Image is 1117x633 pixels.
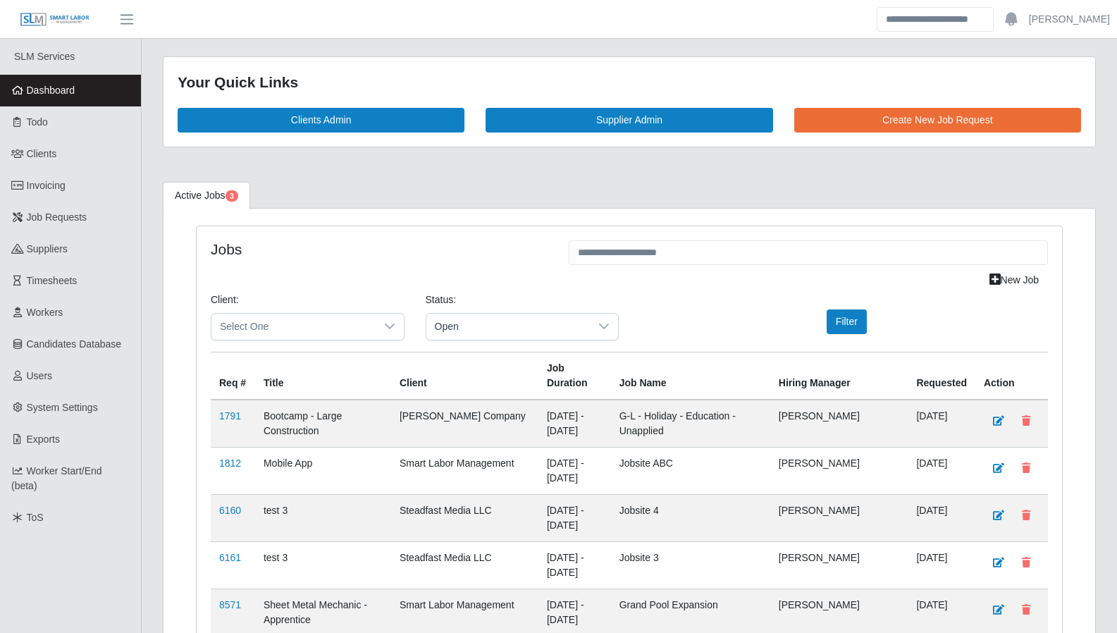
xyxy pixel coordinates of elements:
th: Action [975,352,1048,400]
span: Users [27,370,53,381]
td: [PERSON_NAME] [770,541,908,589]
th: Req # [211,352,255,400]
th: Client [391,352,538,400]
td: Mobile App [255,447,391,494]
td: test 3 [255,541,391,589]
th: Requested [908,352,975,400]
td: Jobsite 3 [611,541,770,589]
span: Timesheets [27,275,78,286]
th: Job Duration [538,352,611,400]
div: Your Quick Links [178,71,1081,94]
td: [PERSON_NAME] [770,494,908,541]
span: Dashboard [27,85,75,96]
td: Jobsite 4 [611,494,770,541]
td: test 3 [255,494,391,541]
td: [PERSON_NAME] [770,447,908,494]
input: Search [877,7,994,32]
span: Workers [27,307,63,318]
a: [PERSON_NAME] [1029,12,1110,27]
span: Invoicing [27,180,66,191]
span: Worker Start/End (beta) [11,465,102,491]
td: [DATE] [908,400,975,448]
td: Jobsite ABC [611,447,770,494]
span: Candidates Database [27,338,122,350]
a: 8571 [219,599,241,610]
h4: Jobs [211,240,548,258]
a: 1791 [219,410,241,422]
a: New Job [980,268,1048,293]
td: [PERSON_NAME] Company [391,400,538,448]
td: [DATE] - [DATE] [538,400,611,448]
td: Bootcamp - Large Construction [255,400,391,448]
a: 1812 [219,457,241,469]
td: [DATE] [908,494,975,541]
span: Job Requests [27,211,87,223]
td: G-L - Holiday - Education - Unapplied [611,400,770,448]
th: Title [255,352,391,400]
span: Pending Jobs [226,190,238,202]
th: Hiring Manager [770,352,908,400]
td: [DATE] [908,447,975,494]
td: [DATE] - [DATE] [538,447,611,494]
a: Create New Job Request [794,108,1081,133]
th: Job Name [611,352,770,400]
span: SLM Services [14,51,75,62]
td: Smart Labor Management [391,447,538,494]
td: [DATE] - [DATE] [538,541,611,589]
button: Filter [827,309,867,334]
td: Steadfast Media LLC [391,541,538,589]
label: Client: [211,293,239,307]
span: Open [426,314,591,340]
span: Clients [27,148,57,159]
a: Supplier Admin [486,108,772,133]
a: 6160 [219,505,241,516]
td: Steadfast Media LLC [391,494,538,541]
td: [DATE] - [DATE] [538,494,611,541]
td: [PERSON_NAME] [770,400,908,448]
label: Status: [426,293,457,307]
span: System Settings [27,402,98,413]
a: 6161 [219,552,241,563]
span: Todo [27,116,48,128]
a: Clients Admin [178,108,464,133]
td: [DATE] [908,541,975,589]
a: Active Jobs [163,182,250,209]
span: ToS [27,512,44,523]
span: Exports [27,434,60,445]
img: SLM Logo [20,12,90,27]
span: Select One [211,314,376,340]
span: Suppliers [27,243,68,254]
